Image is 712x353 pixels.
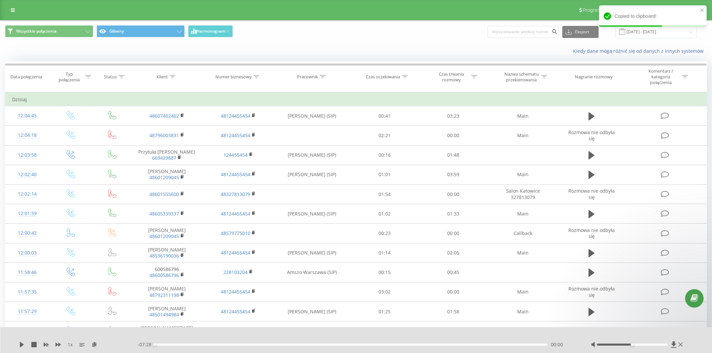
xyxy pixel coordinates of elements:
a: 48124455454 [221,210,250,217]
a: 48600586796 [149,272,179,278]
td: 01:01 [350,165,419,184]
td: Main [488,165,559,184]
button: Harmonogram [188,25,233,37]
td: [PERSON_NAME] (SIP) [274,106,350,126]
span: Rozmowa nie odbyła się [568,227,614,239]
td: 00:00 [419,282,488,302]
td: 600586796 [131,263,203,282]
td: 01:39 [419,321,488,341]
div: Nazwa schematu przekierowania [503,71,539,83]
a: 48124455454 [221,113,250,119]
button: Wszystkie połączenia [5,25,93,37]
div: Klient [156,74,168,80]
div: Czas trwania rozmowy [433,71,469,83]
td: Main [488,302,559,321]
iframe: Intercom live chat [689,315,705,331]
span: Harmonogram [197,29,225,34]
td: [PERSON_NAME] [131,302,203,321]
td: [PERSON_NAME] (SIP) [274,204,350,224]
td: 02:05 [419,243,488,263]
td: 03:02 [350,282,419,302]
td: Salon Katowice 327813079 [488,185,559,204]
td: [PERSON_NAME][DATE] [131,321,203,341]
div: Komentarz / kategoria połączenia [641,68,680,85]
button: Główny [97,25,185,37]
td: [PERSON_NAME] [131,224,203,243]
td: 01:25 [350,302,419,321]
div: Nagranie rozmowy [575,74,613,80]
div: 12:03:58 [12,149,42,162]
td: 03:23 [419,106,488,126]
div: Typ połączenia [55,71,83,83]
span: Rozmowa nie odbyła się [568,285,614,298]
td: 01:33 [419,204,488,224]
td: [PERSON_NAME] (SIP) [274,321,350,341]
a: 48124455454 [221,308,250,315]
td: Amszo Warszawa (SIP) [274,263,350,282]
a: 48124455454 [221,288,250,295]
a: 48601209045 [149,233,179,239]
a: 48605339337 [149,210,179,217]
div: 11:57:06 [12,324,42,338]
td: 01:02 [350,204,419,224]
a: 48327813079 [221,191,250,197]
td: Main [488,106,559,126]
span: Rozmowa nie odbyła się [568,188,614,200]
div: Pracownik [297,74,318,80]
td: Dzisiaj [5,93,707,106]
td: 00:00 [419,224,488,243]
div: 11:57:29 [12,305,42,318]
button: Eksport [562,26,599,38]
a: 48579775010 [221,230,250,236]
span: 00:00 [551,341,563,348]
a: 48601209045 [149,174,179,181]
div: 12:00:03 [12,246,42,260]
td: 01:14 [350,243,419,263]
td: [PERSON_NAME] (SIP) [274,302,350,321]
span: Program poleceń [583,7,618,13]
div: 11:57:35 [12,285,42,299]
a: 669429687 [152,155,176,161]
td: [PERSON_NAME] [131,282,203,302]
span: Rozmowa nie odbyła się [568,129,614,142]
div: Data połączenia [10,74,42,80]
td: 00:00 [419,126,488,145]
td: [PERSON_NAME] [131,243,203,263]
div: Accessibility label [153,343,156,346]
div: 12:04:45 [12,109,42,122]
td: [PERSON_NAME] (SIP) [274,145,350,165]
td: 04:42 [350,321,419,341]
span: 1 x [68,341,73,348]
td: 00:00 [419,185,488,204]
td: Main [488,321,559,341]
td: 01:54 [350,185,419,204]
td: Main [488,126,559,145]
a: 48501494984 [149,311,179,318]
a: 48124455454 [221,132,250,139]
td: [PERSON_NAME] (SIP) [274,165,350,184]
a: 48607402402 [149,113,179,119]
td: 00:23 [350,224,419,243]
td: 01:48 [419,145,488,165]
a: 48792311198 [149,292,179,298]
div: 11:58:46 [12,266,42,279]
a: 48796003831 [149,132,179,139]
div: Status [104,74,117,80]
td: 00:45 [419,263,488,282]
a: 48124455454 [221,249,250,256]
span: Wszystkie połączenia [16,29,57,34]
span: - 07:28 [138,341,155,348]
td: [PERSON_NAME] [131,165,203,184]
td: 01:58 [419,302,488,321]
div: 12:01:39 [12,207,42,220]
a: 48124455454 [221,171,250,178]
a: Kiedy dane mogą różnić się od danych z innych systemów [573,48,707,54]
td: 00:41 [350,106,419,126]
input: Wyszukiwanie według numeru [488,26,559,38]
td: 00:15 [350,263,419,282]
td: Main [488,204,559,224]
div: 12:04:18 [12,129,42,142]
a: 228103204 [223,269,248,275]
td: 00:16 [350,145,419,165]
div: Czas oczekiwania [366,74,400,80]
